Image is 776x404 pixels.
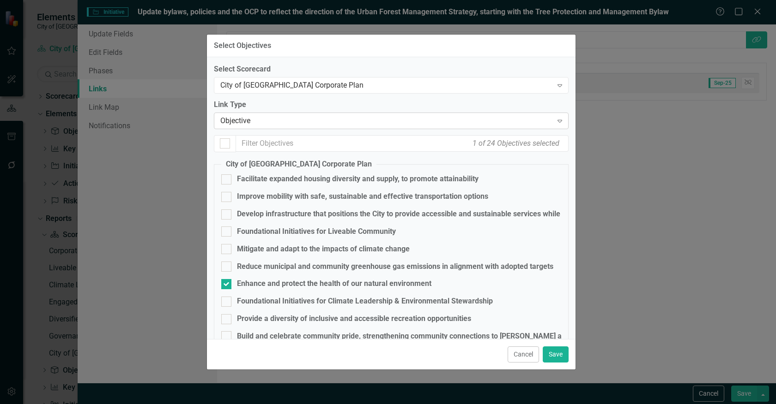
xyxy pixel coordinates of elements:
[236,135,569,152] input: Filter Objectives
[220,115,552,126] div: Objective
[237,314,471,324] div: Provide a diversity of inclusive and accessible recreation opportunities
[214,64,569,75] label: Select Scorecard
[237,244,410,255] div: Mitigate and adapt to the impacts of climate change
[214,42,271,50] div: Select Objectives
[237,279,431,289] div: Enhance and protect the health of our natural environment
[237,174,479,184] div: Facilitate expanded housing diversity and supply, to promote attainability
[508,346,539,362] button: Cancel
[237,331,627,342] div: Build and celebrate community pride, strengthening community connections to [PERSON_NAME] a sense...
[237,226,396,237] div: Foundational Initiatives for Liveable Community
[221,159,376,170] legend: City of [GEOGRAPHIC_DATA] Corporate Plan
[237,209,641,220] div: Develop infrastructure that positions the City to provide accessible and sustainable services whi...
[237,296,493,307] div: Foundational Initiatives for Climate Leadership & Environmental Stewardship
[470,136,562,151] div: 1 of 24 Objectives selected
[237,191,488,202] div: Improve mobility with safe, sustainable and effective transportation options
[237,261,553,272] div: Reduce municipal and community greenhouse gas emissions in alignment with adopted targets
[543,346,569,362] button: Save
[214,100,569,110] label: Link Type
[220,80,552,90] div: City of [GEOGRAPHIC_DATA] Corporate Plan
